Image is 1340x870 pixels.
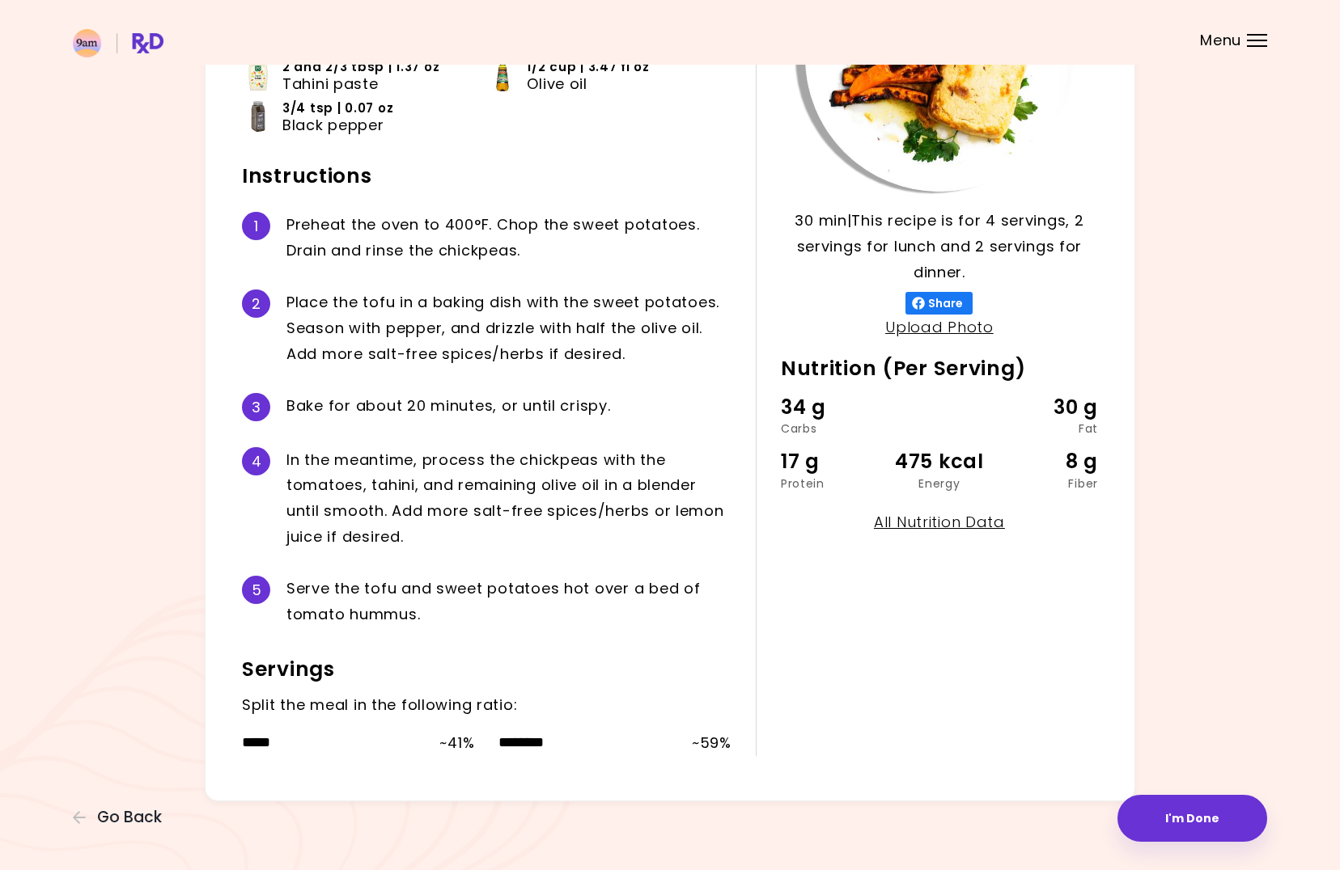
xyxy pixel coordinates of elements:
div: ~ 41 % [439,730,474,756]
div: Split the meal in the following ratio: [242,692,731,718]
button: Go Back [73,809,170,826]
h2: Nutrition (Per Serving) [781,356,1098,382]
div: P r e h e a t t h e o v e n t o 4 0 0 ° F . C h o p t h e s w e e t p o t a t o e s . D r a i n a... [286,212,731,264]
div: 34 g [781,392,887,423]
div: 17 g [781,446,887,477]
span: Go Back [97,809,162,826]
div: I n t h e m e a n t i m e , p r o c e s s t h e c h i c k p e a s w i t h t h e t o m a t o e s ,... [286,447,731,550]
div: 1 [242,212,270,240]
a: Upload Photo [885,317,994,337]
div: P l a c e t h e t o f u i n a b a k i n g d i s h w i t h t h e s w e e t p o t a t o e s . S e a... [286,289,731,367]
div: 5 [242,576,270,604]
span: Black pepper [282,116,384,134]
span: Tahini paste [282,75,379,93]
span: Olive oil [527,75,587,93]
span: 1/2 cup | 3.47 fl oz [527,58,649,76]
span: 2 and 2/3 tbsp | 1.37 oz [282,58,439,76]
span: 3/4 tsp | 0.07 oz [282,99,393,117]
button: I'm Done [1117,795,1267,842]
div: 4 [242,447,270,475]
div: Energy [887,478,993,489]
img: RxDiet [73,29,163,57]
div: B a k e f o r a b o u t 2 0 m i n u t e s , o r u n t i l c r i s p y . [286,393,731,421]
p: 30 min | This recipe is for 4 servings, 2 servings for lunch and 2 servings for dinner. [781,208,1098,285]
div: 475 kcal [887,446,993,477]
div: 30 g [992,392,1098,423]
h2: Servings [242,657,731,682]
h2: Instructions [242,163,731,189]
div: 3 [242,393,270,421]
button: Share [905,292,973,315]
a: All Nutrition Data [874,512,1005,532]
div: Carbs [781,423,887,434]
div: ~ 59 % [692,730,731,756]
div: Protein [781,478,887,489]
div: Fiber [992,478,1098,489]
span: Menu [1200,33,1241,48]
div: S e r v e t h e t o f u a n d s w e e t p o t a t o e s h o t o v e r a b e d o f t o m a t o h u... [286,576,731,627]
span: Share [925,297,966,310]
div: Fat [992,423,1098,434]
div: 8 g [992,446,1098,477]
div: 2 [242,289,270,318]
